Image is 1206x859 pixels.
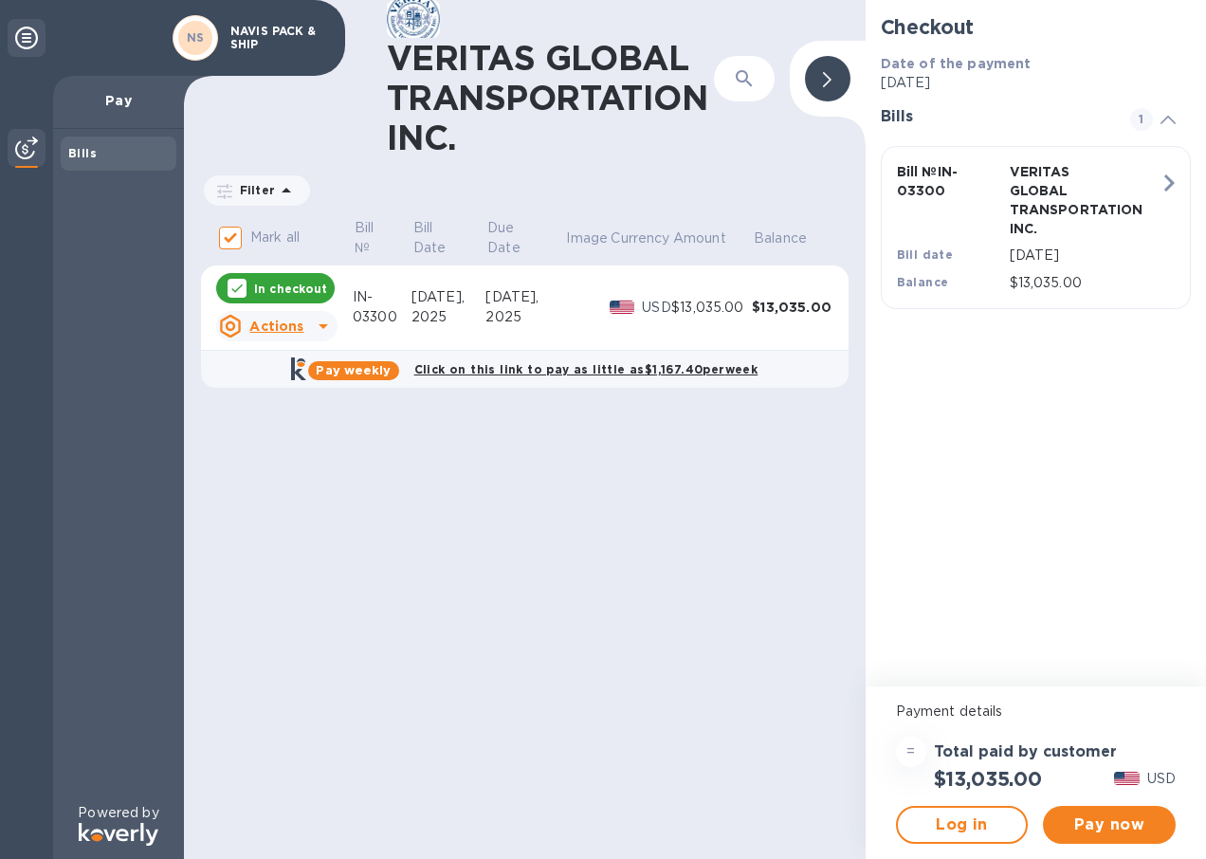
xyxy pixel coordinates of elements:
span: Log in [913,813,1012,836]
button: Bill №IN-03300VERITAS GLOBAL TRANSPORTATION INC.Bill date[DATE]Balance$13,035.00 [881,146,1191,309]
h2: Checkout [881,15,1191,39]
img: USD [1114,772,1140,785]
p: Bill № IN-03300 [897,162,1002,200]
span: Bill Date [413,218,484,258]
h2: $13,035.00 [934,767,1042,791]
p: Due Date [487,218,539,258]
span: Balance [754,228,831,248]
span: Due Date [487,218,563,258]
u: Actions [249,319,303,334]
div: $13,035.00 [752,298,832,317]
p: Image [566,228,608,248]
b: Click on this link to pay as little as $1,167.40 per week [414,362,758,376]
p: Pay [68,91,169,110]
p: Amount [673,228,726,248]
b: Date of the payment [881,56,1032,71]
div: IN-03300 [353,287,411,327]
div: = [896,737,926,767]
p: Powered by [78,803,158,823]
span: Pay now [1058,813,1160,836]
p: NAVIS PACK & SHIP [230,25,325,51]
p: USD [1147,769,1176,789]
b: Bill date [897,247,954,262]
p: Payment details [896,702,1176,722]
span: 1 [1130,108,1153,131]
img: Logo [79,823,158,846]
button: Pay now [1043,806,1176,844]
img: USD [610,301,635,314]
h3: Bills [881,108,1107,126]
p: VERITAS GLOBAL TRANSPORTATION INC. [1010,162,1115,238]
p: [DATE] [1010,246,1160,265]
span: Bill № [355,218,411,258]
div: $13,035.00 [671,298,752,318]
button: Log in [896,806,1029,844]
b: Pay weekly [316,363,391,377]
p: Balance [754,228,807,248]
span: Amount [673,228,751,248]
p: Bill Date [413,218,460,258]
div: 2025 [485,307,564,327]
h3: Total paid by customer [934,743,1117,761]
p: Filter [232,182,275,198]
div: 2025 [411,307,486,327]
p: [DATE] [881,73,1191,93]
p: In checkout [254,281,327,297]
b: Balance [897,275,949,289]
h1: VERITAS GLOBAL TRANSPORTATION INC. [387,38,714,157]
b: NS [187,30,205,45]
b: Bills [68,146,97,160]
p: Bill № [355,218,386,258]
div: [DATE], [485,287,564,307]
p: USD [642,298,671,318]
div: [DATE], [411,287,486,307]
p: $13,035.00 [1010,273,1160,293]
p: Currency [611,228,669,248]
p: Mark all [250,228,300,247]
